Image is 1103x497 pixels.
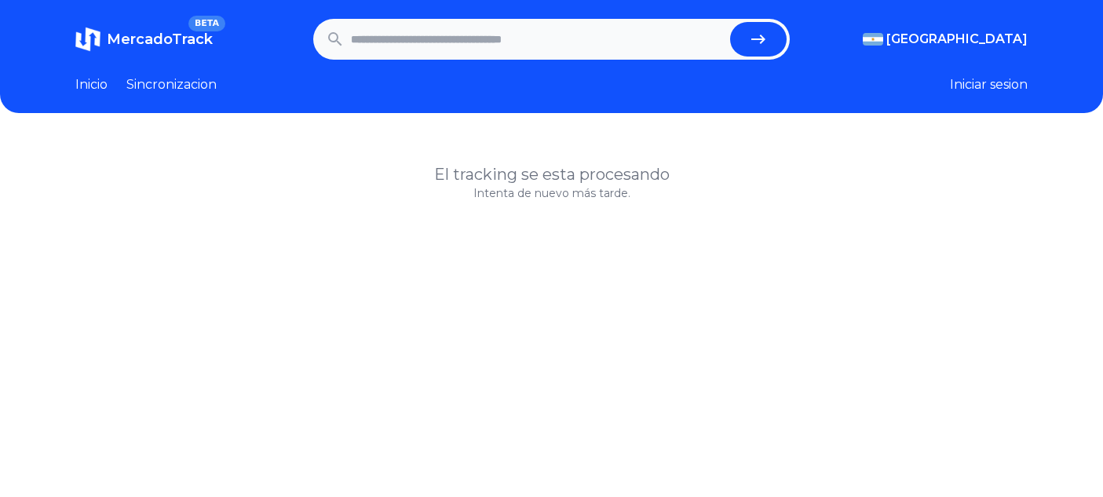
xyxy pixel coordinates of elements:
a: Sincronizacion [126,75,217,94]
a: Inicio [75,75,108,94]
img: MercadoTrack [75,27,100,52]
span: MercadoTrack [107,31,213,48]
h1: El tracking se esta procesando [75,163,1028,185]
a: MercadoTrackBETA [75,27,213,52]
span: [GEOGRAPHIC_DATA] [886,30,1028,49]
p: Intenta de nuevo más tarde. [75,185,1028,201]
img: Argentina [863,33,883,46]
span: BETA [188,16,225,31]
button: Iniciar sesion [950,75,1028,94]
button: [GEOGRAPHIC_DATA] [863,30,1028,49]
